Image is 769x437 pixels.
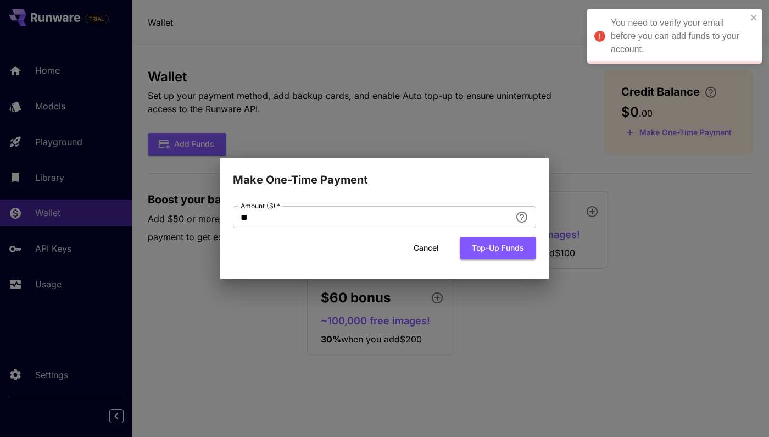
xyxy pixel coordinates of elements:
button: close [750,13,758,22]
button: Top-up funds [460,237,536,259]
label: Amount ($) [241,201,280,211]
h2: Make One-Time Payment [220,158,549,189]
div: You need to verify your email before you can add funds to your account. [611,16,747,56]
button: Cancel [402,237,451,259]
